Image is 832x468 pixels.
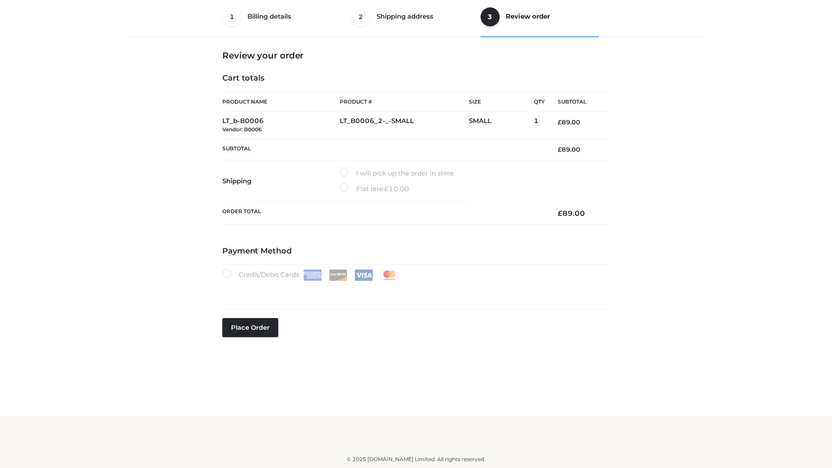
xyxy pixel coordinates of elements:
[222,126,262,133] small: Vendor: B0006
[354,270,373,281] img: Visa
[469,92,530,112] th: Size
[222,318,278,337] button: Place order
[222,269,400,281] label: Credit/Debit Cards
[380,270,399,281] img: Mastercard
[222,247,610,256] h4: Payment Method
[558,209,562,218] span: £
[384,185,409,193] bdi: 10.00
[545,92,610,112] th: Subtotal
[558,209,585,218] bdi: 89.00
[340,168,455,179] label: I will pick up the order in store.
[534,112,545,139] td: 1
[129,455,703,464] div: © 2025 [DOMAIN_NAME] Limited. All rights reserved.
[340,183,409,195] label: Flat rate:
[222,74,610,83] h4: Cart totals
[558,146,580,153] bdi: 89.00
[222,202,545,225] th: Order Total
[558,146,562,153] span: £
[340,112,469,139] td: LT_B0006_2-_-SMALL
[558,118,562,126] span: £
[222,160,340,202] th: Shipping
[303,270,322,281] img: Amex
[227,285,604,295] iframe: Secure card payment input frame
[340,92,469,112] th: Product #
[534,92,545,112] th: Qty
[222,112,340,139] td: LT_b-B0006
[222,92,340,112] th: Product Name
[384,185,389,193] span: £
[222,139,545,160] th: Subtotal
[558,118,580,126] bdi: 89.00
[329,270,348,281] img: Discover
[469,112,534,139] td: SMALL
[222,50,610,61] h3: Review your order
